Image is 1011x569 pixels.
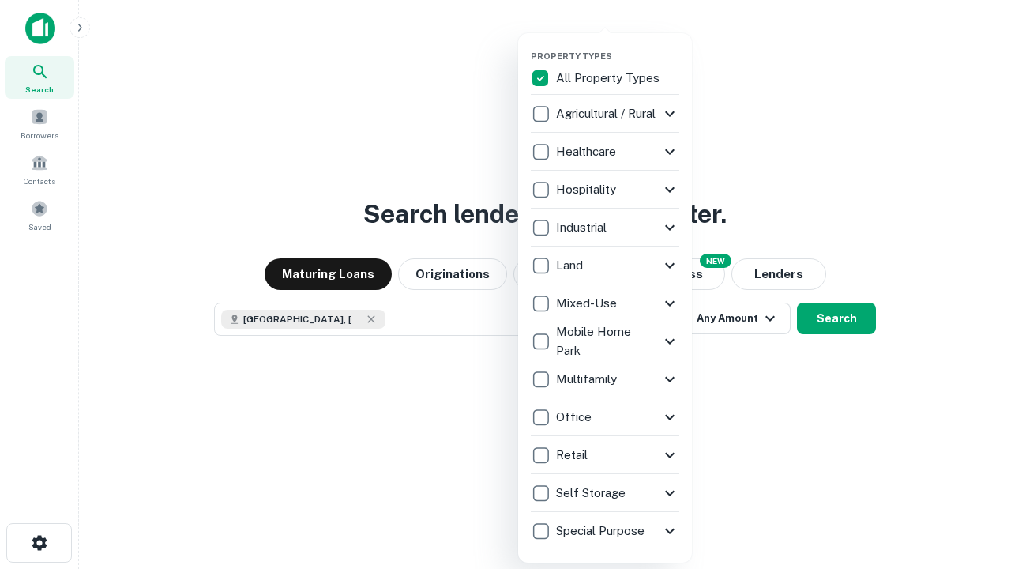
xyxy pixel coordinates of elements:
div: Agricultural / Rural [531,95,679,133]
div: Mixed-Use [531,284,679,322]
p: Hospitality [556,180,619,199]
p: Self Storage [556,484,629,503]
div: Healthcare [531,133,679,171]
p: Multifamily [556,370,620,389]
div: Office [531,398,679,436]
span: Property Types [531,51,612,61]
div: Retail [531,436,679,474]
div: Special Purpose [531,512,679,550]
div: Self Storage [531,474,679,512]
p: Mobile Home Park [556,322,660,360]
p: Retail [556,446,591,465]
p: Special Purpose [556,522,648,541]
p: Mixed-Use [556,294,620,313]
p: Industrial [556,218,610,237]
div: Multifamily [531,360,679,398]
div: Industrial [531,209,679,247]
p: All Property Types [556,69,663,88]
iframe: Chat Widget [932,443,1011,518]
div: Mobile Home Park [531,322,679,360]
p: Healthcare [556,142,619,161]
p: Office [556,408,595,427]
p: Land [556,256,586,275]
div: Land [531,247,679,284]
div: Hospitality [531,171,679,209]
p: Agricultural / Rural [556,104,659,123]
